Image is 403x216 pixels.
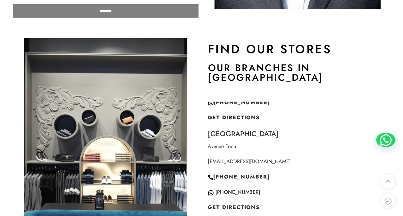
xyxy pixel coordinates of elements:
[208,158,291,165] a: [EMAIL_ADDRESS][DOMAIN_NAME]
[208,63,387,82] h3: Our Branches in [GEOGRAPHIC_DATA]
[215,188,260,196] a: [PHONE_NUMBER]
[208,129,387,139] h4: [GEOGRAPHIC_DATA]
[208,41,387,57] h2: Find Our Stores
[208,114,260,121] a: GET DIRECTIONS
[208,99,270,106] a: [PHONE_NUMBER]
[208,142,387,151] p: Avenue Foch
[208,173,270,180] a: [PHONE_NUMBER]
[208,204,260,211] a: GET DIRECTIONS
